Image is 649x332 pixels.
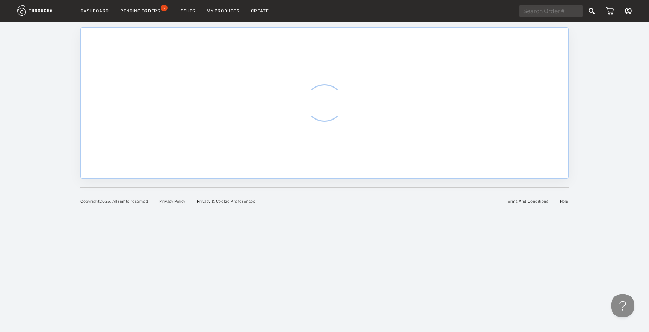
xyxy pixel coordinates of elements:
a: Issues [179,8,195,14]
a: Help [560,199,569,203]
a: Privacy & Cookie Preferences [197,199,255,203]
a: Privacy Policy [159,199,185,203]
input: Search Order # [519,5,583,17]
div: Pending Orders [120,8,160,14]
a: Terms And Conditions [506,199,549,203]
a: Create [251,8,269,14]
iframe: Toggle Customer Support [611,294,634,317]
a: My Products [207,8,240,14]
div: 7 [161,5,168,11]
img: logo.1c10ca64.svg [17,5,69,16]
a: Pending Orders7 [120,8,168,14]
img: icon_cart.dab5cea1.svg [606,7,614,15]
span: Copyright 2025 . All rights reserved [80,199,148,203]
a: Dashboard [80,8,109,14]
